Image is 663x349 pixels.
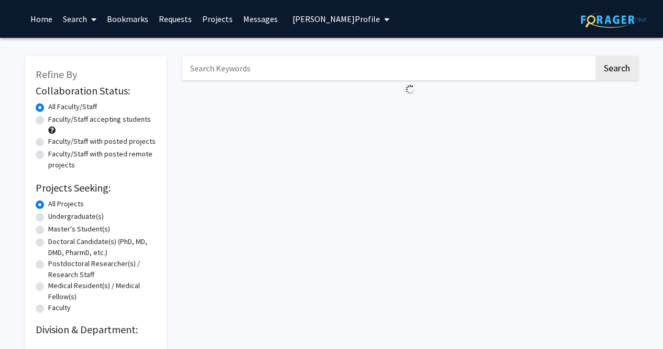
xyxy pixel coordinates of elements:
a: Home [25,1,58,37]
h2: Collaboration Status: [36,84,156,97]
a: Bookmarks [102,1,154,37]
label: Faculty [48,302,71,313]
a: Projects [197,1,238,37]
label: Medical Resident(s) / Medical Fellow(s) [48,280,156,302]
nav: Page navigation [182,99,638,123]
a: Search [58,1,102,37]
img: Loading [401,80,419,99]
label: Postdoctoral Researcher(s) / Research Staff [48,258,156,280]
label: Doctoral Candidate(s) (PhD, MD, DMD, PharmD, etc.) [48,236,156,258]
label: All Faculty/Staff [48,101,97,112]
label: Faculty/Staff with posted projects [48,136,156,147]
img: ForagerOne Logo [581,12,646,28]
h2: Projects Seeking: [36,182,156,194]
button: Search [595,56,638,80]
input: Search Keywords [182,56,594,80]
label: Faculty/Staff accepting students [48,114,151,125]
span: Refine By [36,68,77,81]
a: Messages [238,1,283,37]
h2: Division & Department: [36,323,156,336]
a: Requests [154,1,197,37]
label: All Projects [48,198,84,209]
span: [PERSON_NAME] Profile [292,14,380,24]
label: Undergraduate(s) [48,211,104,222]
label: Master's Student(s) [48,224,110,235]
label: Faculty/Staff with posted remote projects [48,149,156,171]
